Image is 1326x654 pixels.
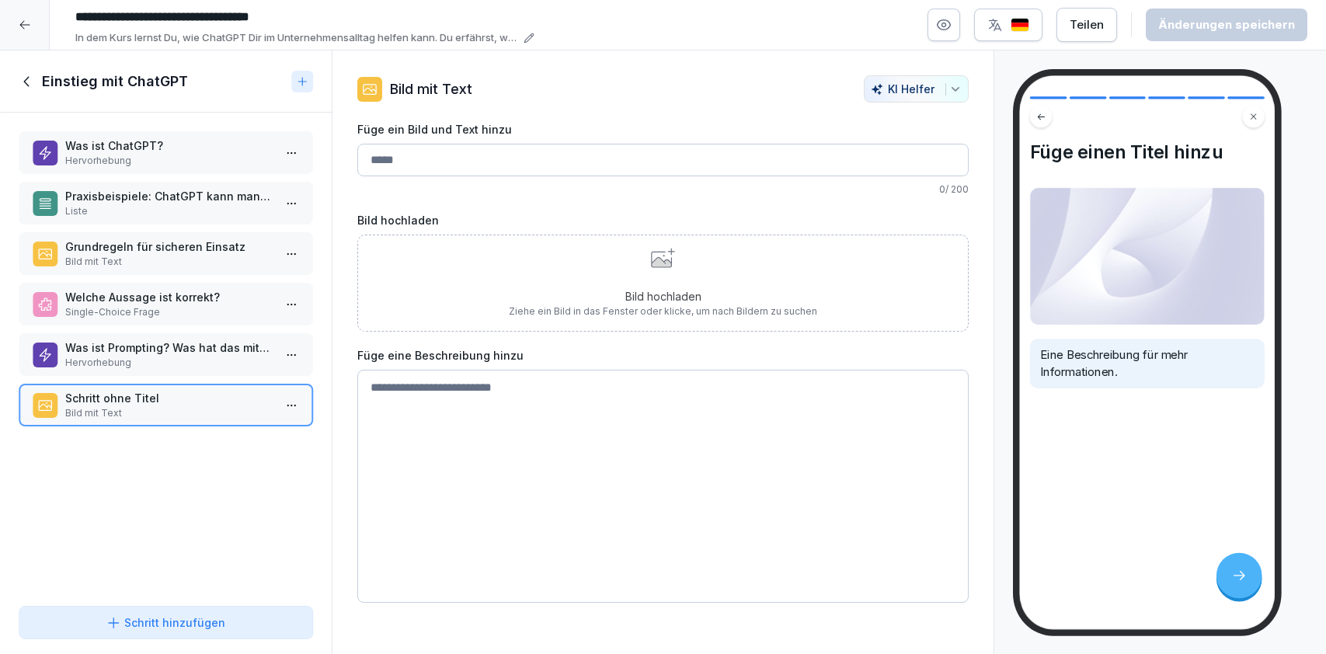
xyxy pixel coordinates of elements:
p: Eine Beschreibung für mehr Informationen. [1040,347,1254,381]
p: Was ist Prompting? Was hat das mit ChatGPT zu tun? [65,339,273,356]
div: Teilen [1070,16,1104,33]
div: Grundregeln für sicheren EinsatzBild mit Text [19,232,313,275]
label: Füge ein Bild und Text hinzu [357,121,969,137]
p: Was ist ChatGPT? [65,137,273,154]
img: de.svg [1011,18,1029,33]
p: Bild mit Text [65,255,273,269]
p: Hervorhebung [65,154,273,168]
div: Was ist Prompting? Was hat das mit ChatGPT zu tun?Hervorhebung [19,333,313,376]
p: Hervorhebung [65,356,273,370]
p: Bild hochladen [509,288,817,304]
p: Welche Aussage ist korrekt? [65,289,273,305]
h1: Einstieg mit ChatGPT [42,72,188,91]
div: Praxisbeispiele: ChatGPT kann man in vielen Bereichen nutzen.Liste [19,182,313,224]
h4: Füge einen Titel hinzu [1030,141,1265,162]
label: Füge eine Beschreibung hinzu [357,347,969,364]
p: Single-Choice Frage [65,305,273,319]
button: Schritt hinzufügen [19,606,313,639]
p: Praxisbeispiele: ChatGPT kann man in vielen Bereichen nutzen. [65,188,273,204]
p: Liste [65,204,273,218]
div: KI Helfer [871,82,962,96]
p: Bild mit Text [390,78,472,99]
div: Schritt hinzufügen [106,614,225,631]
button: Teilen [1056,8,1117,42]
button: KI Helfer [864,75,969,103]
div: Änderungen speichern [1158,16,1295,33]
p: Schritt ohne Titel [65,390,273,406]
p: Ziehe ein Bild in das Fenster oder klicke, um nach Bildern zu suchen [509,304,817,318]
button: Änderungen speichern [1146,9,1307,41]
p: Bild mit Text [65,406,273,420]
label: Bild hochladen [357,212,969,228]
p: In dem Kurs lernst Du, wie ChatGPT Dir im Unternehmensalltag helfen kann. Du erfährst, was ChatGP... [75,30,519,46]
div: Was ist ChatGPT?Hervorhebung [19,131,313,174]
img: Bild und Text Vorschau [1030,187,1265,325]
div: Welche Aussage ist korrekt?Single-Choice Frage [19,283,313,325]
div: Schritt ohne TitelBild mit Text [19,384,313,426]
p: Grundregeln für sicheren Einsatz [65,238,273,255]
p: 0 / 200 [357,183,969,197]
